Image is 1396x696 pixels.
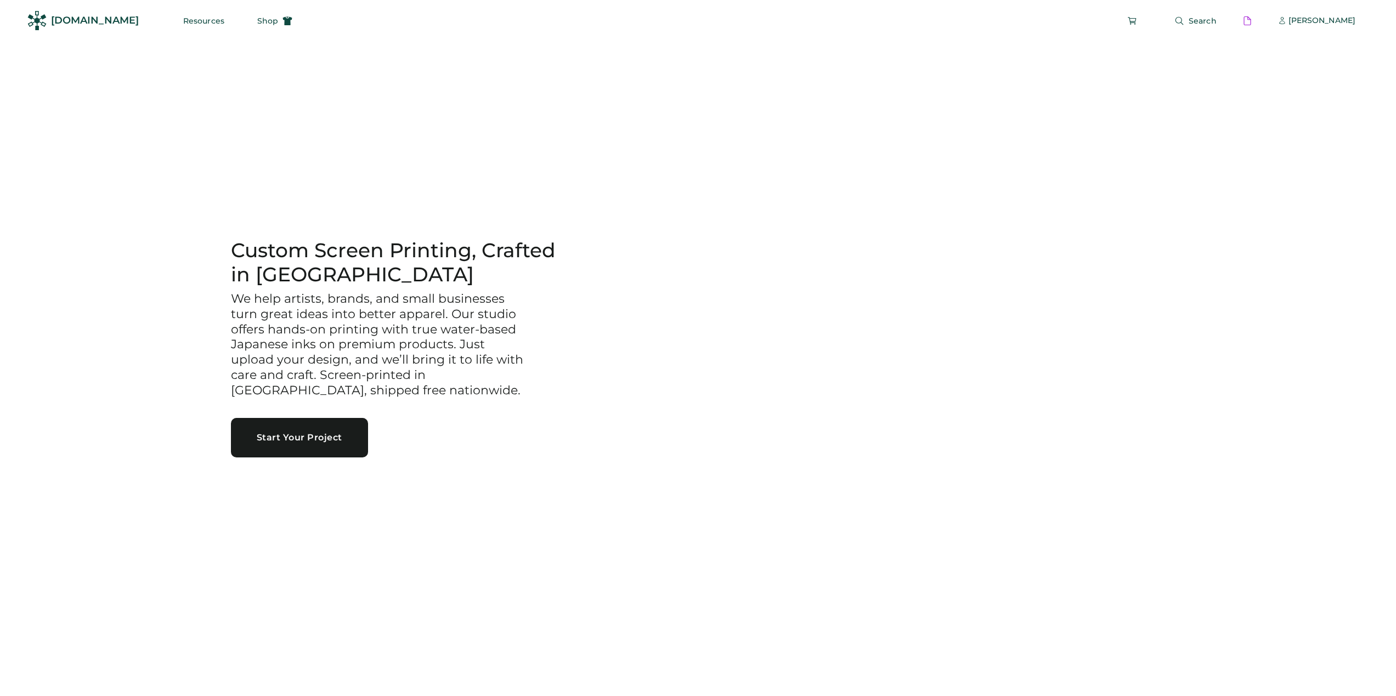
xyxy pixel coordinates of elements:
h1: Custom Screen Printing, Crafted in [GEOGRAPHIC_DATA] [231,239,573,287]
span: Search [1189,17,1217,25]
button: Resources [170,10,238,32]
button: Start Your Project [231,418,368,457]
div: [PERSON_NAME] [1288,15,1355,26]
div: [DOMAIN_NAME] [51,14,139,27]
button: Shop [244,10,306,32]
button: Search [1161,10,1230,32]
img: Rendered Logo - Screens [27,11,47,30]
h3: We help artists, brands, and small businesses turn great ideas into better apparel. Our studio of... [231,291,527,399]
span: Shop [257,17,278,25]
